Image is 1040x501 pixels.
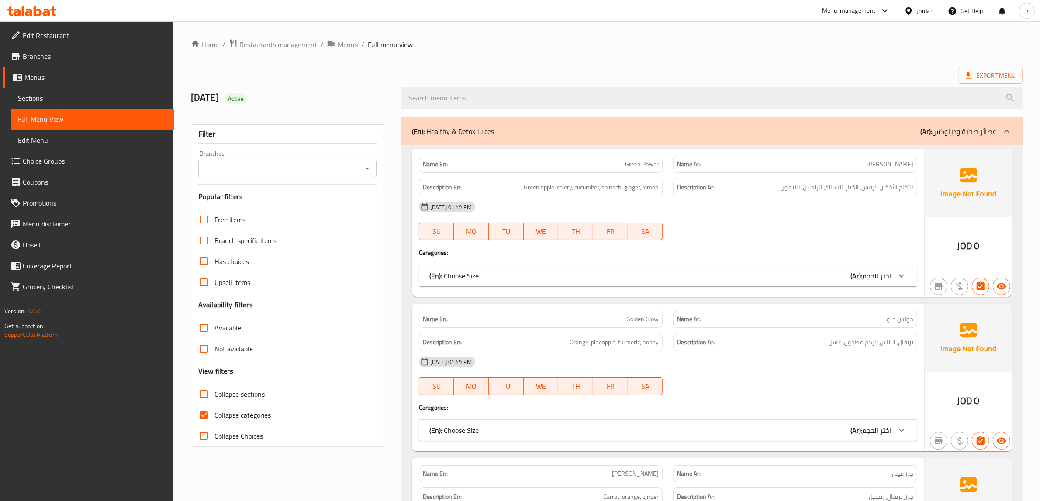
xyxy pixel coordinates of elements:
[198,300,253,310] h3: Availability filters
[677,182,715,193] strong: Description Ar:
[214,431,263,441] span: Collapse Choices
[612,469,659,478] span: [PERSON_NAME]
[23,177,167,187] span: Coupons
[974,392,979,409] span: 0
[27,305,41,317] span: 1.0.0
[24,72,167,82] span: Menus
[368,39,413,50] span: Full menu view
[492,225,520,238] span: TU
[214,256,249,267] span: Has choices
[427,203,475,211] span: [DATE] 01:49 PM
[3,172,174,192] a: Coupons
[423,380,451,393] span: SU
[862,424,891,437] span: اختر الحجم
[423,315,448,324] strong: Name En:
[489,223,524,240] button: TU
[562,225,590,238] span: TH
[401,117,1023,145] div: (En): Healthy & Detox Juices(Ar):عصائر صحية وديتوكس
[966,70,1016,81] span: Export Menu
[191,39,219,50] a: Home
[632,380,660,393] span: SA
[214,389,265,399] span: Collapse sections
[524,223,559,240] button: WE
[628,223,663,240] button: SA
[423,469,448,478] strong: Name En:
[850,269,862,282] b: (Ar):
[23,30,167,41] span: Edit Restaurant
[781,182,913,193] span: التفاح الأخضر، كرفس، الخيار، السبانخ، الزنجبيل، الليمون
[338,39,358,50] span: Menus
[327,39,358,50] a: Menus
[239,39,317,50] span: Restaurants management
[401,87,1023,109] input: search
[593,377,628,395] button: FR
[3,234,174,255] a: Upsell
[198,125,377,144] div: Filter
[225,95,247,103] span: Active
[419,420,917,441] div: (En): Choose Size(Ar):اختر الحجم
[626,315,659,324] span: Golden Glow
[23,219,167,229] span: Menu disclaimer
[925,149,1012,217] img: Ae5nvW7+0k+MAAAAAElFTkSuQmCC
[11,88,174,109] a: Sections
[229,39,317,50] a: Restaurants management
[3,213,174,234] a: Menu disclaimer
[222,39,225,50] li: /
[527,380,555,393] span: WE
[867,160,913,169] span: [PERSON_NAME]
[4,320,45,332] span: Get support on:
[489,377,524,395] button: TU
[562,380,590,393] span: TH
[677,160,701,169] strong: Name Ar:
[632,225,660,238] span: SA
[214,214,245,225] span: Free items
[419,265,917,286] div: (En): Choose Size(Ar):اختر الحجم
[412,125,425,138] b: (En):
[930,432,947,450] button: Not branch specific item
[558,223,593,240] button: TH
[524,377,559,395] button: WE
[862,269,891,282] span: اختر الحجم
[429,271,479,281] p: Choose Size
[3,46,174,67] a: Branches
[993,432,1010,450] button: Available
[972,278,989,295] button: Has choices
[597,380,625,393] span: FR
[11,109,174,130] a: Full Menu View
[959,68,1023,84] span: Export Menu
[423,160,448,169] strong: Name En:
[18,114,167,124] span: Full Menu View
[23,281,167,292] span: Grocery Checklist
[925,304,1012,372] img: Ae5nvW7+0k+MAAAAAElFTkSuQmCC
[214,410,271,420] span: Collapse categories
[454,377,489,395] button: MO
[423,225,451,238] span: SU
[3,25,174,46] a: Edit Restaurant
[593,223,628,240] button: FR
[558,377,593,395] button: TH
[361,39,364,50] li: /
[628,377,663,395] button: SA
[23,198,167,208] span: Promotions
[3,151,174,172] a: Choice Groups
[423,337,462,348] strong: Description En:
[917,6,934,16] div: Jordan
[429,424,442,437] b: (En):
[972,432,989,450] button: Has choices
[570,337,659,348] span: Orange, pineapple, turmeric, honey
[419,377,454,395] button: SU
[3,276,174,297] a: Grocery Checklist
[887,315,913,324] span: جولدن جلو
[427,358,475,366] span: [DATE] 01:49 PM
[951,432,968,450] button: Purchased item
[423,182,462,193] strong: Description En:
[677,315,701,324] strong: Name Ar:
[829,337,913,348] span: برتقال، أناناس،كركم مطحون، عسل
[23,156,167,166] span: Choice Groups
[920,126,996,137] p: عصائر صحية وديتوكس
[524,182,659,193] span: Green apple, celery, cucumber, spinach, ginger, lemon
[191,91,391,104] h2: [DATE]
[454,223,489,240] button: MO
[3,67,174,88] a: Menus
[974,237,979,254] span: 0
